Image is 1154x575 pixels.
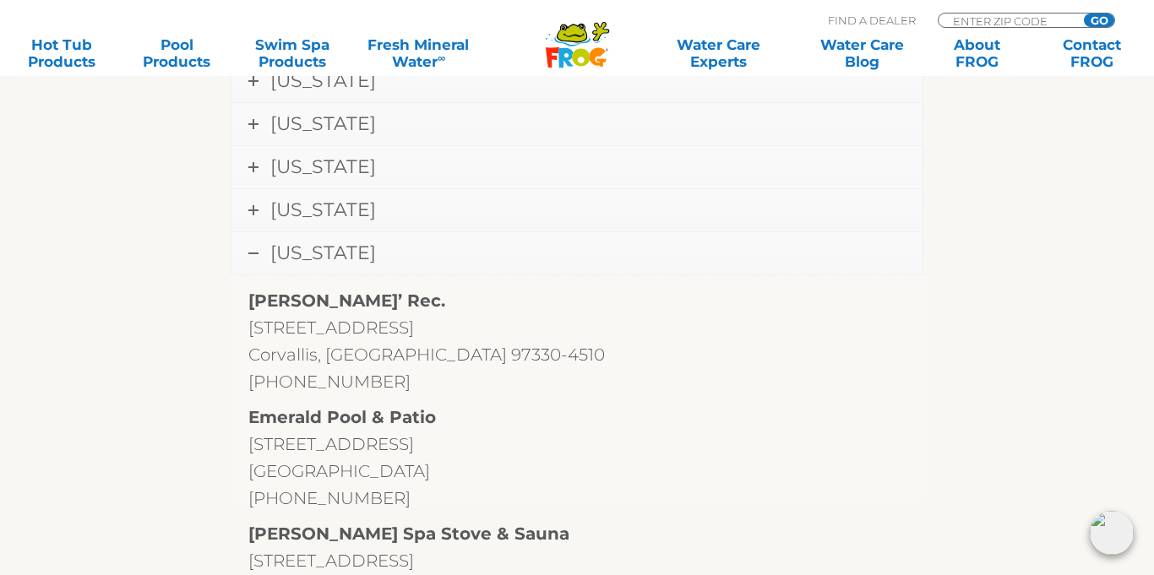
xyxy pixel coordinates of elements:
span: [US_STATE] [270,198,376,221]
input: Zip Code Form [951,14,1065,28]
a: Fresh MineralWater∞ [362,36,475,70]
strong: Emerald Pool & Patio [248,407,436,427]
a: Water CareExperts [645,36,791,70]
p: [STREET_ADDRESS] [GEOGRAPHIC_DATA] [PHONE_NUMBER] [248,404,906,512]
sup: ∞ [438,52,445,64]
a: Hot TubProducts [17,36,106,70]
a: PoolProducts [132,36,221,70]
a: Swim SpaProducts [248,36,337,70]
a: [US_STATE] [231,103,923,145]
a: AboutFROG [933,36,1022,70]
img: openIcon [1090,511,1134,555]
span: [US_STATE] [270,155,376,178]
span: [US_STATE] [270,112,376,135]
a: [US_STATE] [231,146,923,188]
strong: [PERSON_NAME]’ Rec. [248,290,445,311]
span: [US_STATE] [270,69,376,92]
p: Find A Dealer [828,13,916,28]
a: [US_STATE] [231,232,923,274]
a: [US_STATE] [231,189,923,231]
p: [STREET_ADDRESS] Corvallis, [GEOGRAPHIC_DATA] 97330-4510 [PHONE_NUMBER] [248,287,906,395]
span: [US_STATE] [270,241,376,264]
input: GO [1084,14,1114,27]
strong: [PERSON_NAME] Spa Stove & Sauna [248,523,569,544]
a: [US_STATE] [231,60,923,102]
a: ContactFROG [1048,36,1137,70]
a: Water CareBlog [817,36,906,70]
